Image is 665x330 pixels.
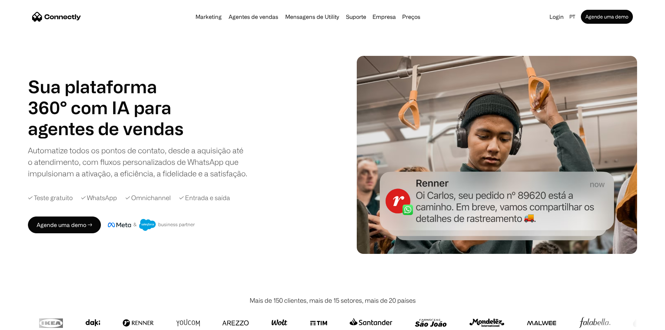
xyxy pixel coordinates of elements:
[581,10,633,24] a: Agende uma demo
[567,12,579,22] div: pt
[250,296,416,305] div: Mais de 150 clientes, mais de 15 setores, mais de 20 países
[193,14,224,20] a: Marketing
[125,193,171,203] div: ✓ Omnichannel
[28,76,189,118] h1: Sua plataforma 360° com IA para
[28,118,189,139] div: 1 of 4
[282,14,342,20] a: Mensagens de Utility
[226,14,281,20] a: Agentes de vendas
[179,193,230,203] div: ✓ Entrada e saída
[108,219,195,231] img: Meta e crachá de parceiro de negócios do Salesforce.
[14,318,42,328] ul: Language list
[28,118,189,139] div: carousel
[28,118,189,139] h1: agentes de vendas
[547,12,567,22] a: Login
[28,193,73,203] div: ✓ Teste gratuito
[28,217,101,233] a: Agende uma demo →
[28,145,248,179] div: Automatize todos os pontos de contato, desde a aquisição até o atendimento, com fluxos personaliz...
[399,14,423,20] a: Preços
[569,12,575,22] div: pt
[372,12,396,22] div: Empresa
[7,317,42,328] aside: Language selected: Português (Brasil)
[343,14,369,20] a: Suporte
[32,12,81,22] a: home
[370,12,398,22] div: Empresa
[81,193,117,203] div: ✓ WhatsApp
